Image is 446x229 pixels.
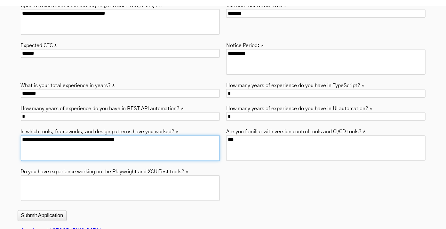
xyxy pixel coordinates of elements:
[226,127,366,135] label: Are you familiar with version control tools and CI/CD tools? *
[21,104,184,112] label: How many years of experience do you have in REST API automation? *
[226,81,364,89] label: How many years of experience do you have in TypeScript? *
[21,41,57,49] label: Expected CTC *
[21,167,189,175] label: Do you have experience working on the Playwright and XCUITest tools? *
[21,127,179,135] label: In which tools, frameworks, and design patterns have you worked? *
[21,81,115,89] label: What is your total experience in years? *
[226,41,264,49] label: Notice Period: *
[18,210,67,221] button: Submit Application
[226,104,372,112] label: How many years of experience do you have in UI automation? *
